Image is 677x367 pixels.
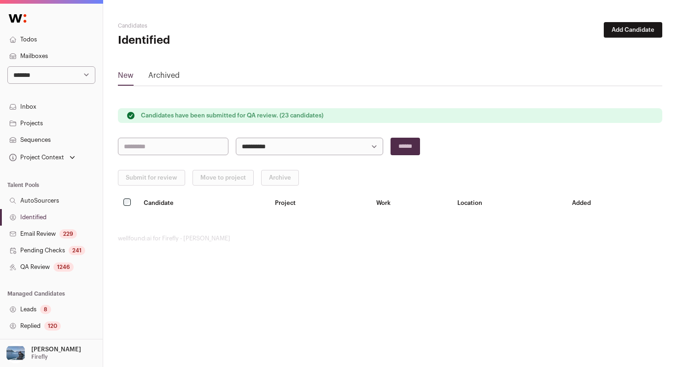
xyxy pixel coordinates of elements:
[371,193,452,213] th: Work
[69,246,85,255] div: 241
[31,353,48,361] p: Firefly
[53,262,74,272] div: 1246
[59,229,77,239] div: 229
[7,151,77,164] button: Open dropdown
[44,321,61,331] div: 120
[138,193,269,213] th: Candidate
[40,305,51,314] div: 8
[4,9,31,28] img: Wellfound
[4,343,83,363] button: Open dropdown
[118,22,299,29] h2: Candidates
[604,22,662,38] button: Add Candidate
[118,235,662,242] footer: wellfound:ai for Firefly - [PERSON_NAME]
[31,346,81,353] p: [PERSON_NAME]
[118,33,299,48] h1: Identified
[7,154,64,161] div: Project Context
[118,70,134,85] a: New
[269,193,371,213] th: Project
[566,193,662,213] th: Added
[452,193,566,213] th: Location
[6,343,26,363] img: 17109629-medium_jpg
[148,70,180,85] a: Archived
[141,112,323,119] p: Candidates have been submitted for QA review. (23 candidates)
